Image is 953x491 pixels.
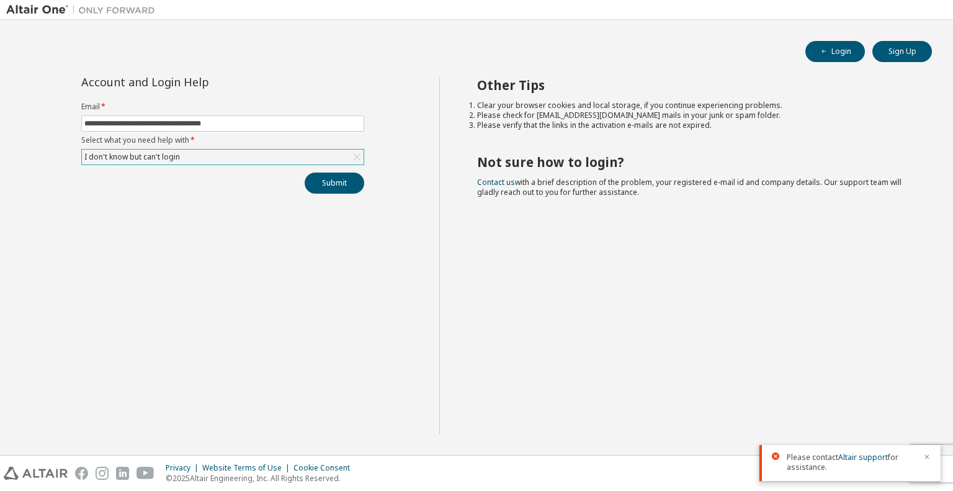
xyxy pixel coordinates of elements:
li: Please verify that the links in the activation e-mails are not expired. [477,120,910,130]
label: Select what you need help with [81,135,364,145]
li: Please check for [EMAIL_ADDRESS][DOMAIN_NAME] mails in your junk or spam folder. [477,110,910,120]
p: © 2025 Altair Engineering, Inc. All Rights Reserved. [166,473,357,484]
button: Sign Up [872,41,932,62]
div: Cookie Consent [293,463,357,473]
img: Altair One [6,4,161,16]
img: instagram.svg [96,467,109,480]
div: Website Terms of Use [202,463,293,473]
img: linkedin.svg [116,467,129,480]
a: Altair support [838,452,888,462]
img: youtube.svg [136,467,154,480]
span: Please contact for assistance. [787,453,916,472]
h2: Not sure how to login? [477,154,910,170]
img: facebook.svg [75,467,88,480]
div: I don't know but can't login [82,150,364,164]
a: Contact us [477,177,515,187]
img: altair_logo.svg [4,467,68,480]
h2: Other Tips [477,77,910,93]
div: Privacy [166,463,202,473]
div: I don't know but can't login [83,150,182,164]
label: Email [81,102,364,112]
button: Login [805,41,865,62]
li: Clear your browser cookies and local storage, if you continue experiencing problems. [477,101,910,110]
button: Submit [305,173,364,194]
span: with a brief description of the problem, your registered e-mail id and company details. Our suppo... [477,177,902,197]
div: Account and Login Help [81,77,308,87]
